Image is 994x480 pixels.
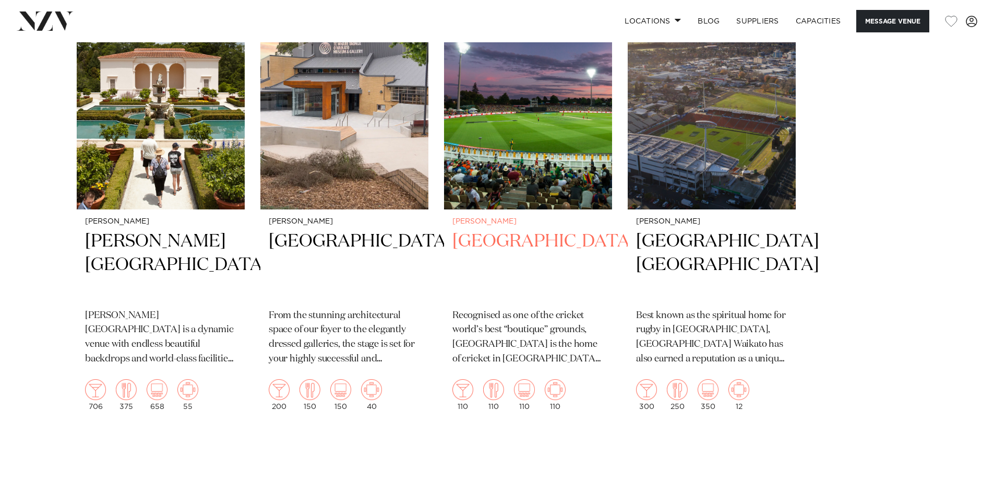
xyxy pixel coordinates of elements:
p: Best known as the spiritual home for rugby in [GEOGRAPHIC_DATA], [GEOGRAPHIC_DATA] Waikato has al... [636,309,787,367]
img: meeting.png [177,379,198,400]
a: Capacities [787,10,849,32]
div: 150 [330,379,351,411]
a: BLOG [689,10,728,32]
h2: [GEOGRAPHIC_DATA] [452,230,604,300]
p: Recognised as one of the cricket world’s best “boutique” grounds, [GEOGRAPHIC_DATA] is the home o... [452,309,604,367]
div: 658 [147,379,167,411]
img: meeting.png [361,379,382,400]
h2: [GEOGRAPHIC_DATA] [GEOGRAPHIC_DATA] [636,230,787,300]
img: cocktail.png [269,379,290,400]
img: theatre.png [147,379,167,400]
h2: [PERSON_NAME][GEOGRAPHIC_DATA] [85,230,236,300]
p: [PERSON_NAME][GEOGRAPHIC_DATA] is a dynamic venue with endless beautiful backdrops and world-clas... [85,309,236,367]
div: 40 [361,379,382,411]
img: meeting.png [728,379,749,400]
img: dining.png [300,379,320,400]
div: 110 [483,379,504,411]
img: dining.png [116,379,137,400]
img: cocktail.png [636,379,657,400]
div: 110 [545,379,566,411]
div: 110 [514,379,535,411]
a: SUPPLIERS [728,10,787,32]
img: theatre.png [514,379,535,400]
img: cocktail.png [452,379,473,400]
img: theatre.png [330,379,351,400]
small: [PERSON_NAME] [85,218,236,226]
div: 200 [269,379,290,411]
img: meeting.png [545,379,566,400]
img: dining.png [667,379,688,400]
div: 55 [177,379,198,411]
small: [PERSON_NAME] [636,218,787,226]
div: 375 [116,379,137,411]
div: 350 [698,379,718,411]
img: theatre.png [698,379,718,400]
p: From the stunning architectural space of our foyer to the elegantly dressed galleries, the stage ... [269,309,420,367]
img: cocktail.png [85,379,106,400]
div: 706 [85,379,106,411]
div: 110 [452,379,473,411]
div: 150 [300,379,320,411]
button: Message Venue [856,10,929,32]
img: dining.png [483,379,504,400]
small: [PERSON_NAME] [452,218,604,226]
small: [PERSON_NAME] [269,218,420,226]
h2: [GEOGRAPHIC_DATA] [269,230,420,300]
div: 300 [636,379,657,411]
a: Locations [616,10,689,32]
img: nzv-logo.png [17,11,74,30]
div: 250 [667,379,688,411]
div: 12 [728,379,749,411]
